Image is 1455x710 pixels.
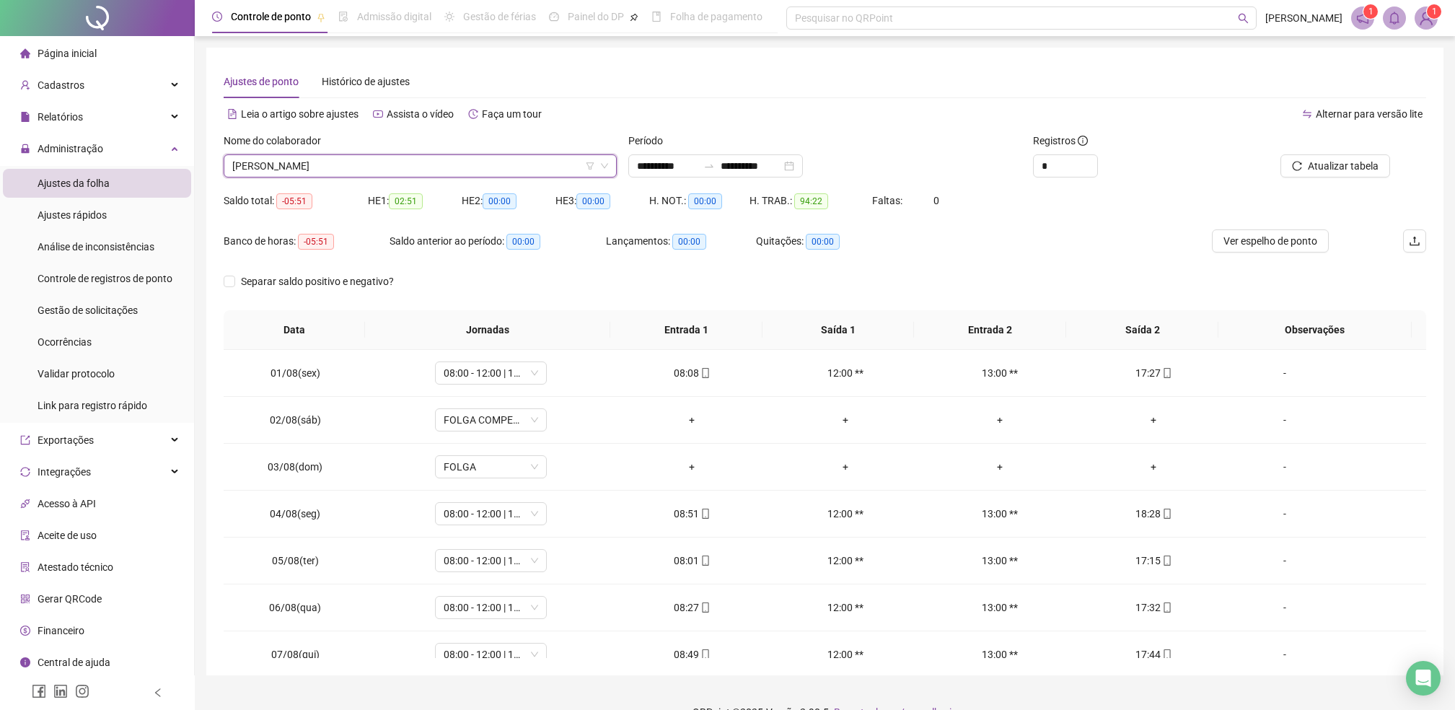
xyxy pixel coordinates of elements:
span: Exportações [38,434,94,446]
span: 00:00 [483,193,516,209]
div: - [1242,600,1327,615]
span: 1 [1432,6,1437,17]
span: Assista o vídeo [387,108,454,120]
span: 08:00 - 12:00 | 13:00 - 17:00 [444,362,538,384]
div: + [1088,412,1218,428]
span: Leia o artigo sobre ajustes [241,108,359,120]
span: mobile [699,602,711,613]
span: info-circle [1078,136,1088,146]
span: instagram [75,684,89,698]
div: 17:27 [1088,365,1218,381]
span: Painel do DP [568,11,624,22]
div: 08:08 [626,365,757,381]
span: filter [586,162,594,170]
th: Saída 1 [762,310,915,350]
span: FOLGA [444,456,538,478]
label: Período [628,133,672,149]
span: sync [20,467,30,477]
label: Nome do colaborador [224,133,330,149]
div: - [1242,506,1327,522]
span: mobile [1161,368,1172,378]
span: Análise de inconsistências [38,241,154,253]
span: Validar protocolo [38,368,115,380]
span: Registros [1033,133,1088,149]
span: dashboard [549,12,559,22]
span: Administração [38,143,103,154]
span: 08:00 - 12:00 | 13:00 - 17:00 [444,503,538,525]
div: 08:51 [626,506,757,522]
span: Controle de ponto [231,11,311,22]
span: Link para registro rápido [38,400,147,411]
span: Gerar QRCode [38,593,102,605]
sup: 1 [1363,4,1378,19]
span: file [20,112,30,122]
div: Quitações: [756,233,900,250]
span: user-add [20,80,30,90]
div: 08:27 [626,600,757,615]
div: HE 2: [462,193,555,209]
span: reload [1292,161,1302,171]
span: linkedin [53,684,68,698]
div: HE 3: [555,193,649,209]
div: Lançamentos: [606,233,756,250]
span: sun [444,12,454,22]
div: + [934,412,1065,428]
span: pushpin [317,13,325,22]
span: -05:51 [298,234,334,250]
span: Central de ajuda [38,657,110,668]
span: Gestão de férias [463,11,536,22]
span: Gestão de solicitações [38,304,138,316]
span: 00:00 [806,234,840,250]
div: + [781,412,911,428]
span: Folha de pagamento [670,11,762,22]
span: audit [20,530,30,540]
span: swap-right [703,160,715,172]
span: bell [1388,12,1401,25]
span: down [600,162,609,170]
span: Observações [1230,322,1400,338]
span: 00:00 [672,234,706,250]
div: - [1242,365,1327,381]
span: 01/08(sex) [271,367,320,379]
span: pushpin [630,13,638,22]
img: 80309 [1415,7,1437,29]
button: Atualizar tabela [1280,154,1390,177]
th: Jornadas [365,310,610,350]
span: mobile [1161,602,1172,613]
span: Ajustes de ponto [224,76,299,87]
span: swap [1302,109,1312,119]
span: 00:00 [688,193,722,209]
span: Relatórios [38,111,83,123]
span: Aceite de uso [38,530,97,541]
div: - [1242,412,1327,428]
div: 17:15 [1088,553,1218,569]
div: 08:01 [626,553,757,569]
span: 08:00 - 12:00 | 13:00 - 17:00 [444,597,538,618]
th: Data [224,310,365,350]
span: notification [1356,12,1369,25]
span: qrcode [20,594,30,604]
div: 08:49 [626,647,757,662]
div: + [934,459,1065,475]
div: Open Intercom Messenger [1406,661,1441,696]
div: HE 1: [368,193,462,209]
div: H. NOT.: [649,193,750,209]
div: 17:32 [1088,600,1218,615]
div: 18:28 [1088,506,1218,522]
span: mobile [1161,649,1172,659]
span: upload [1409,235,1420,247]
span: 02/08(sáb) [270,414,321,426]
span: Histórico de ajustes [322,76,410,87]
span: file-text [227,109,237,119]
span: 1 [1368,6,1373,17]
span: Faça um tour [482,108,542,120]
span: Ajustes da folha [38,177,110,189]
span: 04/08(seg) [270,508,320,520]
span: Ocorrências [38,336,92,348]
span: Cadastros [38,79,84,91]
span: 05/08(ter) [272,555,319,566]
span: Financeiro [38,625,84,636]
th: Entrada 1 [610,310,762,350]
span: mobile [699,509,711,519]
span: Admissão digital [357,11,431,22]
